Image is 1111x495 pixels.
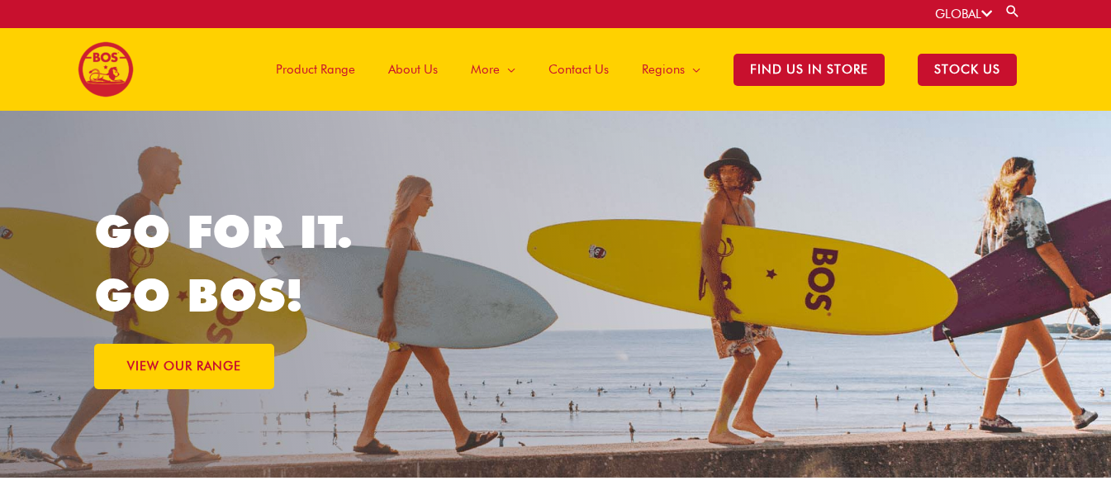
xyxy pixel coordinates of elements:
[259,28,372,111] a: Product Range
[372,28,454,111] a: About Us
[1004,3,1021,19] a: Search button
[548,45,609,94] span: Contact Us
[625,28,717,111] a: Regions
[276,45,355,94] span: Product Range
[918,54,1017,86] span: STOCK US
[78,41,134,98] img: BOS logo finals-200px
[127,360,241,373] span: VIEW OUR RANGE
[454,28,532,111] a: More
[471,45,500,94] span: More
[901,28,1033,111] a: STOCK US
[388,45,438,94] span: About Us
[94,344,274,389] a: VIEW OUR RANGE
[642,45,685,94] span: Regions
[532,28,625,111] a: Contact Us
[734,54,885,86] span: Find Us in Store
[94,200,556,327] h1: GO FOR IT. GO BOS!
[247,28,1033,111] nav: Site Navigation
[717,28,901,111] a: Find Us in Store
[935,7,992,21] a: GLOBAL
